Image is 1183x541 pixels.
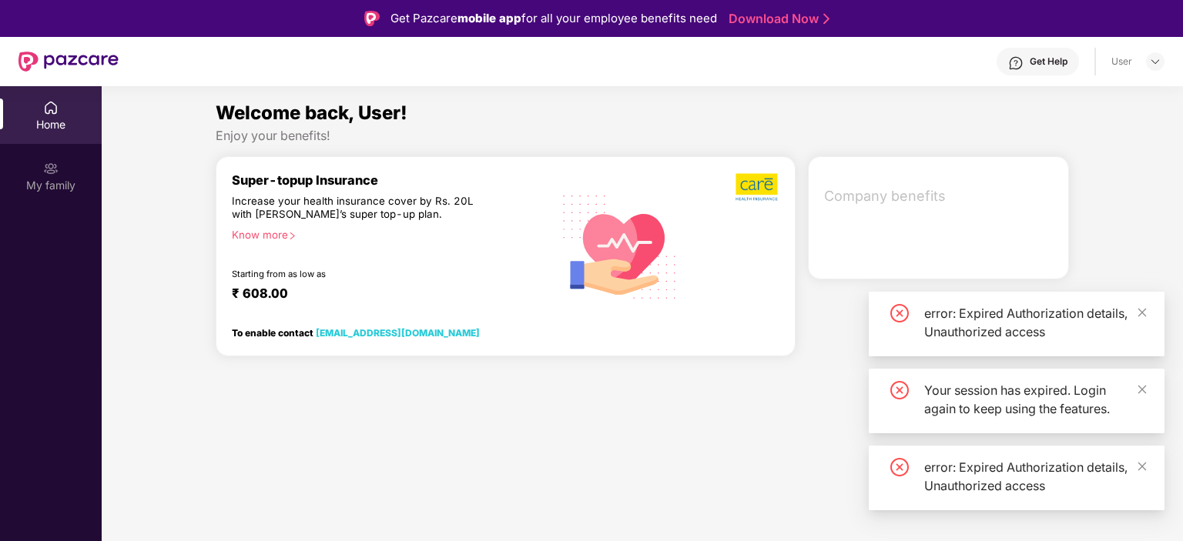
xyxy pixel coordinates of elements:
div: Get Help [1030,55,1067,68]
img: b5dec4f62d2307b9de63beb79f102df3.png [736,172,779,202]
img: svg+xml;base64,PHN2ZyB3aWR0aD0iMjAiIGhlaWdodD0iMjAiIHZpZXdCb3g9IjAgMCAyMCAyMCIgZmlsbD0ibm9uZSIgeG... [43,161,59,176]
span: close-circle [890,304,909,322]
span: close [1137,461,1148,472]
div: Enjoy your benefits! [216,128,1069,144]
span: right [288,232,297,240]
div: Company benefits [815,176,1068,216]
div: Get Pazcare for all your employee benefits need [390,9,717,28]
div: Super-topup Insurance [232,172,551,188]
img: svg+xml;base64,PHN2ZyB4bWxucz0iaHR0cDovL3d3dy53My5vcmcvMjAwMC9zdmciIHhtbG5zOnhsaW5rPSJodHRwOi8vd3... [551,176,689,316]
div: To enable contact [232,327,480,338]
div: Starting from as low as [232,269,486,279]
img: svg+xml;base64,PHN2ZyBpZD0iRHJvcGRvd24tMzJ4MzIiIHhtbG5zPSJodHRwOi8vd3d3LnczLm9yZy8yMDAwL3N2ZyIgd2... [1149,55,1161,68]
div: ₹ 608.00 [232,286,536,304]
div: error: Expired Authorization details, Unauthorized access [924,458,1146,495]
span: close-circle [890,381,909,399]
img: svg+xml;base64,PHN2ZyBpZD0iSG9tZSIgeG1sbnM9Imh0dHA6Ly93d3cudzMub3JnLzIwMDAvc3ZnIiB3aWR0aD0iMjAiIG... [43,100,59,115]
span: close [1137,384,1148,395]
div: User [1111,55,1132,68]
a: [EMAIL_ADDRESS][DOMAIN_NAME] [316,327,480,339]
span: Welcome back, User! [216,102,407,124]
div: Your session has expired. Login again to keep using the features. [924,381,1146,418]
span: close-circle [890,458,909,476]
img: svg+xml;base64,PHN2ZyBpZD0iSGVscC0zMngzMiIgeG1sbnM9Imh0dHA6Ly93d3cudzMub3JnLzIwMDAvc3ZnIiB3aWR0aD... [1008,55,1024,71]
span: Company benefits [824,185,1056,207]
div: Increase your health insurance cover by Rs. 20L with [PERSON_NAME]’s super top-up plan. [232,195,485,222]
strong: mobile app [457,11,521,25]
div: Know more [232,229,542,239]
div: error: Expired Authorization details, Unauthorized access [924,304,1146,341]
img: Logo [364,11,380,26]
img: New Pazcare Logo [18,52,119,72]
img: Stroke [823,11,829,27]
a: Download Now [729,11,825,27]
span: close [1137,307,1148,318]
